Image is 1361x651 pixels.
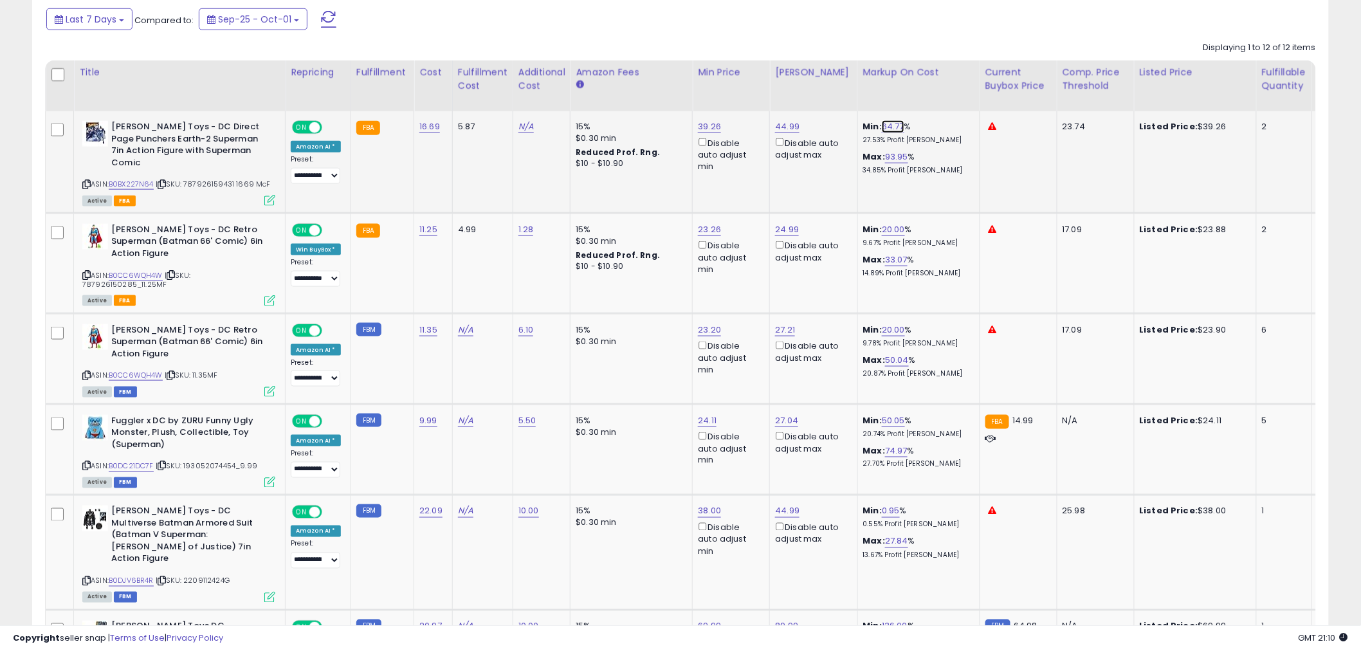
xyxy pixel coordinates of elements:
[13,632,60,644] strong: Copyright
[1299,632,1348,644] span: 2025-10-10 21:10 GMT
[518,324,534,336] a: 6.10
[356,504,381,518] small: FBM
[576,506,682,517] div: 15%
[698,136,760,172] div: Disable auto adjust min
[79,66,280,79] div: Title
[863,535,886,547] b: Max:
[1262,121,1302,133] div: 2
[698,324,721,336] a: 23.20
[1262,506,1302,517] div: 1
[1063,121,1124,133] div: 23.74
[13,632,223,645] div: seller snap | |
[1140,505,1198,517] b: Listed Price:
[576,250,660,261] b: Reduced Prof. Rng.
[882,414,905,427] a: 50.05
[1262,224,1302,235] div: 2
[82,506,275,601] div: ASIN:
[775,324,795,336] a: 27.21
[291,66,345,79] div: Repricing
[82,121,108,147] img: 515w4Vx594L._SL40_.jpg
[291,258,341,287] div: Preset:
[291,540,341,569] div: Preset:
[863,414,882,426] b: Min:
[863,224,970,248] div: %
[1140,224,1247,235] div: $23.88
[698,66,764,79] div: Min Price
[111,324,268,363] b: [PERSON_NAME] Toys - DC Retro Superman (Batman 66' Comic) 6in Action Figure
[863,151,970,175] div: %
[863,151,886,163] b: Max:
[863,354,886,366] b: Max:
[857,60,980,111] th: The percentage added to the cost of goods (COGS) that forms the calculator for Min & Max prices.
[863,536,970,560] div: %
[1063,506,1124,517] div: 25.98
[1140,324,1198,336] b: Listed Price:
[576,324,682,336] div: 15%
[1063,224,1124,235] div: 17.09
[111,415,268,454] b: Fuggler x DC by ZURU Funny Ugly Monster, Plush, Collectible, Toy (Superman)
[82,224,108,250] img: 41Qj5c9F62L._SL40_.jpg
[863,430,970,439] p: 20.74% Profit [PERSON_NAME]
[419,414,437,427] a: 9.99
[863,506,970,529] div: %
[698,430,760,466] div: Disable auto adjust min
[82,592,112,603] span: All listings currently available for purchase on Amazon
[698,223,721,236] a: 23.26
[111,121,268,172] b: [PERSON_NAME] Toys - DC Direct Page Punchers Earth-2 Superman 7in Action Figure with Superman Comic
[458,224,503,235] div: 4.99
[863,445,886,457] b: Max:
[291,344,341,356] div: Amazon AI *
[576,517,682,529] div: $0.30 min
[1140,121,1247,133] div: $39.26
[775,66,852,79] div: [PERSON_NAME]
[293,225,309,235] span: ON
[291,244,341,255] div: Win BuyBox *
[863,505,882,517] b: Min:
[320,122,341,133] span: OFF
[291,526,341,537] div: Amazon AI *
[419,324,437,336] a: 11.35
[114,196,136,206] span: FBA
[109,179,154,190] a: B0BX227N64
[1140,120,1198,133] b: Listed Price:
[458,66,507,93] div: Fulfillment Cost
[293,507,309,518] span: ON
[66,13,116,26] span: Last 7 Days
[419,66,447,79] div: Cost
[518,414,536,427] a: 5.50
[863,239,970,248] p: 9.67% Profit [PERSON_NAME]
[109,370,163,381] a: B0CC6WQH4W
[320,225,341,235] span: OFF
[1262,324,1302,336] div: 6
[1140,324,1247,336] div: $23.90
[576,224,682,235] div: 15%
[698,520,760,557] div: Disable auto adjust min
[291,449,341,478] div: Preset:
[885,535,908,548] a: 27.84
[1012,414,1034,426] span: 14.99
[458,121,503,133] div: 5.87
[458,324,473,336] a: N/A
[576,121,682,133] div: 15%
[698,339,760,376] div: Disable auto adjust min
[775,505,799,518] a: 44.99
[576,147,660,158] b: Reduced Prof. Rng.
[985,415,1009,429] small: FBA
[863,520,970,529] p: 0.55% Profit [PERSON_NAME]
[293,122,309,133] span: ON
[82,196,112,206] span: All listings currently available for purchase on Amazon
[863,223,882,235] b: Min:
[576,261,682,272] div: $10 - $10.90
[156,179,271,189] span: | SKU: 787926159431 1669 McF
[114,592,137,603] span: FBM
[576,66,687,79] div: Amazon Fees
[775,339,847,364] div: Disable auto adjust max
[863,415,970,439] div: %
[775,120,799,133] a: 44.99
[1262,415,1302,426] div: 5
[882,505,900,518] a: 0.95
[863,253,886,266] b: Max:
[156,461,257,472] span: | SKU: 193052074454_9.99
[109,270,163,281] a: B0CC6WQH4W
[518,120,534,133] a: N/A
